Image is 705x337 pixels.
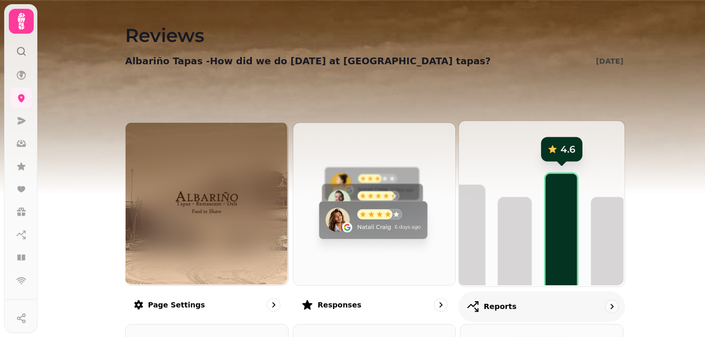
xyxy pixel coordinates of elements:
p: Reports [484,301,517,312]
svg: go to [436,300,446,310]
img: Responses [292,122,455,284]
img: How did we do today at Albariño tapas? [146,171,267,237]
svg: go to [268,300,279,310]
img: Reports [458,120,623,285]
p: Page settings [148,300,205,310]
p: Responses [318,300,361,310]
svg: go to [606,301,617,312]
a: ReportsReports [458,120,625,321]
p: [DATE] [596,56,623,66]
a: Page settingsHow did we do today at Albariño tapas?Page settings [125,122,289,320]
p: Albariño Tapas - How did we do [DATE] at [GEOGRAPHIC_DATA] tapas? [125,54,491,68]
a: ResponsesResponses [293,122,456,320]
